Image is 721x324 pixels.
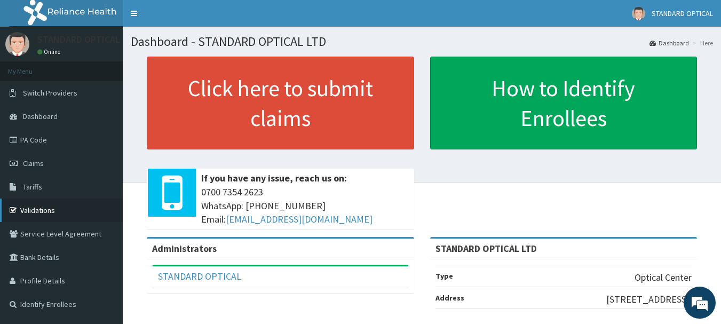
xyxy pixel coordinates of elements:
strong: STANDARD OPTICAL LTD [435,242,537,255]
a: Click here to submit claims [147,57,414,149]
a: Dashboard [649,38,689,48]
img: User Image [5,32,29,56]
h1: Dashboard - STANDARD OPTICAL LTD [131,35,713,49]
b: If you have any issue, reach us on: [201,172,347,184]
img: User Image [632,7,645,20]
p: STANDARD OPTICAL [37,35,120,44]
span: STANDARD OPTICAL [652,9,713,18]
span: Claims [23,159,44,168]
span: 0700 7354 2623 WhatsApp: [PHONE_NUMBER] Email: [201,185,409,226]
b: Address [435,293,464,303]
a: [EMAIL_ADDRESS][DOMAIN_NAME] [226,213,373,225]
a: Online [37,48,63,56]
b: Administrators [152,242,217,255]
li: Here [690,38,713,48]
span: Dashboard [23,112,58,121]
p: [STREET_ADDRESS], [606,293,692,306]
a: STANDARD OPTICAL [158,270,241,282]
b: Type [435,271,453,281]
span: Switch Providers [23,88,77,98]
a: How to Identify Enrollees [430,57,698,149]
span: Tariffs [23,182,42,192]
p: Optical Center [635,271,692,285]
